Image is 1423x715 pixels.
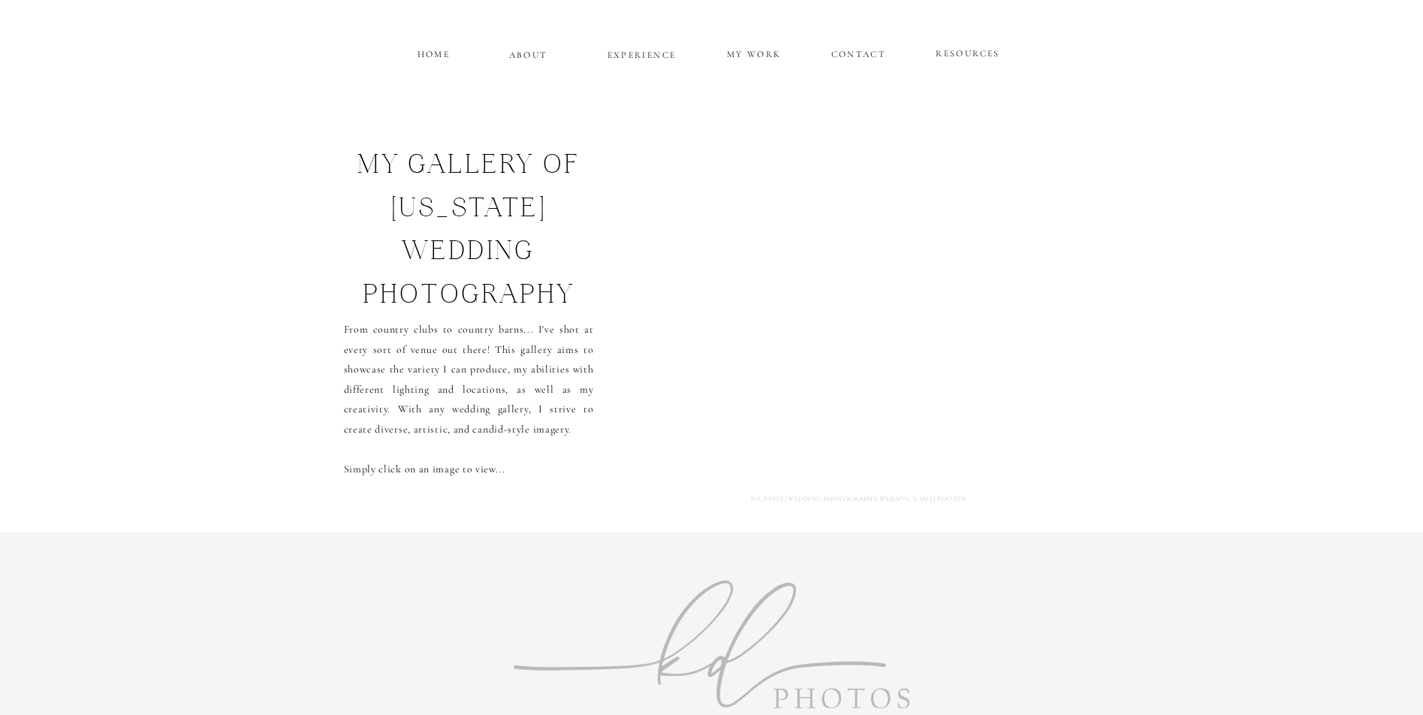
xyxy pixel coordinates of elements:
img: Night shot of bride and groom kidding at Liriodendron Weddings, Maryland wedding photography [642,146,1068,443]
a: EXPERIENCE [606,47,678,59]
p: From country clubs to country barns... I've shot at every sort of venue out there! This gallery a... [344,320,594,458]
a: [US_STATE] WEDDING PHOTOGRAPHY, [PERSON_NAME] PHOTOS [751,493,997,510]
h1: my gallery of [US_STATE] wedding photography [323,146,615,317]
a: RESOURCES [934,45,1002,58]
a: HOME [415,46,453,59]
a: MY WORK [725,46,783,59]
a: ABOUT [509,47,548,59]
a: CONTACT [831,46,886,59]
